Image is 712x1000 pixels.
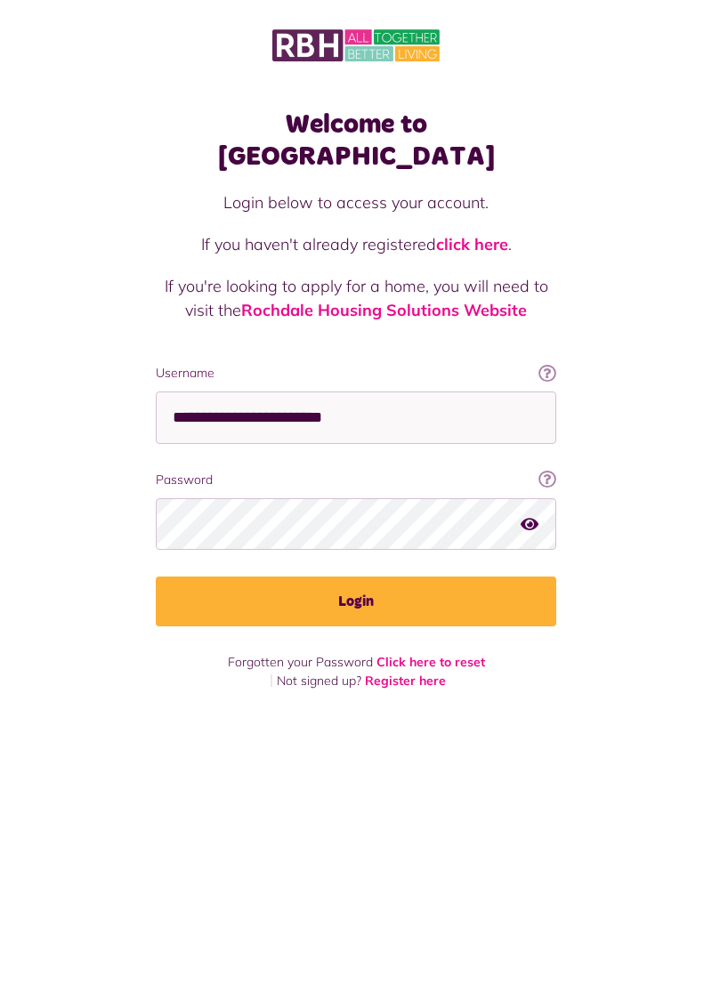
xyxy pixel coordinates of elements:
[241,300,527,320] a: Rochdale Housing Solutions Website
[156,364,556,383] label: Username
[365,673,446,689] a: Register here
[156,190,556,214] p: Login below to access your account.
[277,673,361,689] span: Not signed up?
[156,577,556,626] button: Login
[376,654,485,670] a: Click here to reset
[272,27,440,64] img: MyRBH
[156,471,556,489] label: Password
[156,109,556,173] h1: Welcome to [GEOGRAPHIC_DATA]
[156,232,556,256] p: If you haven't already registered .
[228,654,373,670] span: Forgotten your Password
[156,274,556,322] p: If you're looking to apply for a home, you will need to visit the
[436,234,508,254] a: click here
